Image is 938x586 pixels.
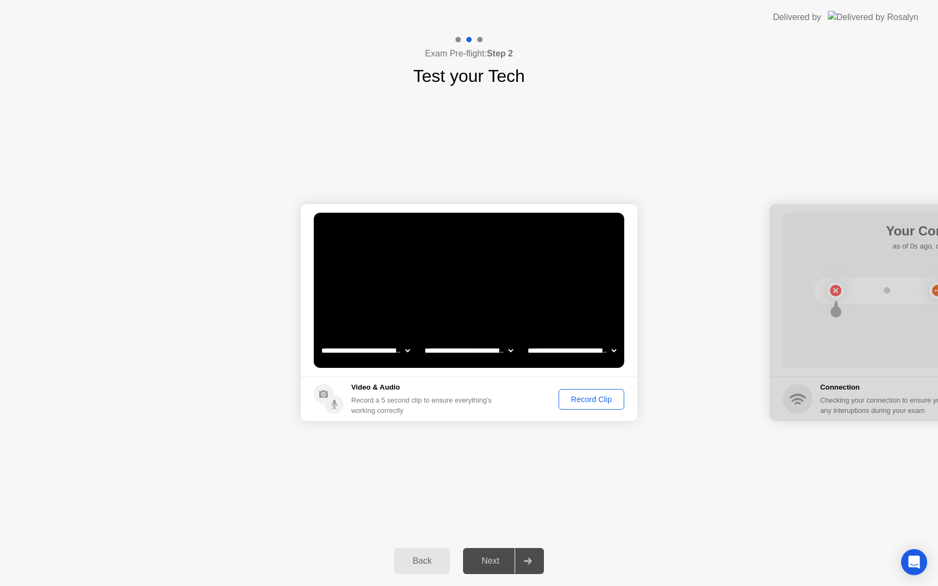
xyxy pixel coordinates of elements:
[394,548,450,574] button: Back
[773,11,821,24] div: Delivered by
[487,49,513,58] b: Step 2
[425,47,513,60] h4: Exam Pre-flight:
[828,11,918,23] img: Delivered by Rosalyn
[562,395,620,404] div: Record Clip
[351,382,496,393] h5: Video & Audio
[422,340,515,361] select: Available speakers
[559,389,624,410] button: Record Clip
[397,556,447,566] div: Back
[413,63,525,89] h1: Test your Tech
[351,395,496,416] div: Record a 5 second clip to ensure everything’s working correctly
[525,340,618,361] select: Available microphones
[463,548,544,574] button: Next
[319,340,412,361] select: Available cameras
[466,556,515,566] div: Next
[901,549,927,575] div: Open Intercom Messenger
